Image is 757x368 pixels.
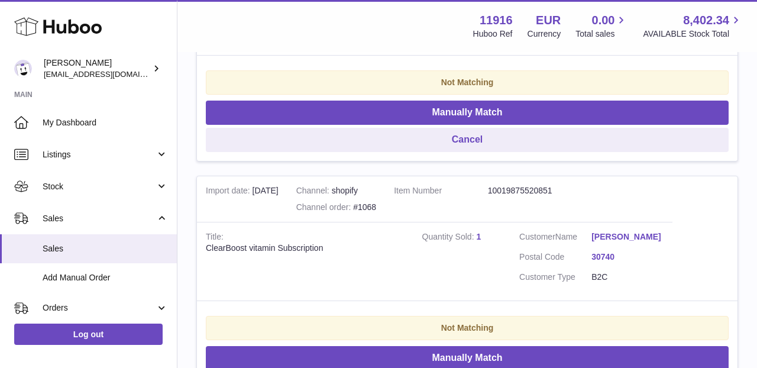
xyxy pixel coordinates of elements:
a: 1 [476,232,481,241]
strong: Not Matching [441,323,494,333]
span: 8,402.34 [683,12,729,28]
div: shopify [296,185,376,196]
strong: Quantity Sold [422,232,477,244]
a: 0.00 Total sales [575,12,628,40]
span: AVAILABLE Stock Total [643,28,743,40]
div: Currency [528,28,561,40]
div: Huboo Ref [473,28,513,40]
strong: 11916 [480,12,513,28]
strong: Channel order [296,202,354,215]
img: info@bananaleafsupplements.com [14,60,32,78]
span: Add Manual Order [43,272,168,283]
dt: Name [519,231,591,246]
dd: B2C [591,272,664,283]
span: My Dashboard [43,117,168,128]
strong: Channel [296,186,332,198]
span: Sales [43,243,168,254]
a: [PERSON_NAME] [591,231,664,243]
a: Log out [14,324,163,345]
span: Orders [43,302,156,314]
dt: Customer Type [519,272,591,283]
span: 0.00 [592,12,615,28]
strong: Not Matching [441,78,494,87]
dd: 10019875520851 [488,185,582,196]
strong: EUR [536,12,561,28]
button: Manually Match [206,101,729,125]
a: 8,402.34 AVAILABLE Stock Total [643,12,743,40]
strong: Import date [206,186,253,198]
strong: Title [206,232,224,244]
span: Total sales [575,28,628,40]
button: Cancel [206,128,729,152]
span: Customer [519,232,555,241]
span: [EMAIL_ADDRESS][DOMAIN_NAME] [44,69,174,79]
div: ClearBoost vitamin Subscription [206,243,405,254]
div: [PERSON_NAME] [44,57,150,80]
dt: Postal Code [519,251,591,266]
span: Listings [43,149,156,160]
div: #1068 [296,202,376,213]
td: [DATE] [197,176,287,222]
dt: Item Number [394,185,488,196]
span: Stock [43,181,156,192]
a: 30740 [591,251,664,263]
span: Sales [43,213,156,224]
